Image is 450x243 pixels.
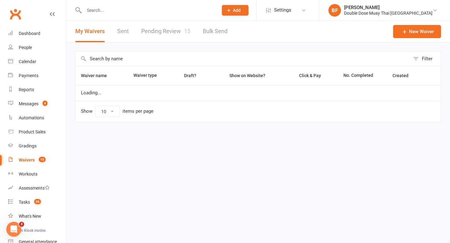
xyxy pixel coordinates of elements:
[8,97,66,111] a: Messages 4
[117,21,129,42] a: Sent
[19,87,34,92] div: Reports
[8,83,66,97] a: Reports
[75,85,441,101] td: Loading...
[81,106,153,117] div: Show
[8,209,66,223] a: What's New
[328,4,341,17] div: BF
[19,101,38,106] div: Messages
[19,222,24,227] span: 3
[392,73,415,78] span: Created
[203,21,227,42] a: Bulk Send
[34,199,41,204] span: 26
[82,6,214,15] input: Search...
[8,55,66,69] a: Calendar
[19,129,46,134] div: Product Sales
[19,143,37,148] div: Gradings
[222,5,248,16] button: Add
[19,171,37,176] div: Workouts
[8,181,66,195] a: Assessments
[19,31,40,36] div: Dashboard
[6,222,21,237] iframe: Intercom live chat
[19,157,35,162] div: Waivers
[229,73,265,78] span: Show on Website?
[233,8,241,13] span: Add
[19,200,30,205] div: Tasks
[393,25,441,38] a: New Waiver
[299,73,321,78] span: Click & Pay
[293,72,328,79] button: Click & Pay
[81,73,114,78] span: Waiver name
[184,73,196,78] span: Draft?
[42,101,47,106] span: 4
[19,115,44,120] div: Automations
[8,125,66,139] a: Product Sales
[8,41,66,55] a: People
[19,186,50,191] div: Assessments
[8,139,66,153] a: Gradings
[338,66,387,85] th: No. Completed
[344,10,432,16] div: Double Dose Muay Thai [GEOGRAPHIC_DATA]
[224,72,272,79] button: Show on Website?
[178,72,203,79] button: Draft?
[344,5,432,10] div: [PERSON_NAME]
[75,52,410,66] input: Search by name
[122,109,153,114] div: items per page
[184,28,190,34] span: 15
[8,195,66,209] a: Tasks 26
[19,73,38,78] div: Payments
[8,153,66,167] a: Waivers 15
[81,72,114,79] button: Waiver name
[422,55,432,62] div: Filter
[128,66,169,85] th: Waiver type
[39,157,46,162] span: 15
[75,21,105,42] button: My Waivers
[8,167,66,181] a: Workouts
[7,6,23,22] a: Clubworx
[410,52,441,66] button: Filter
[392,72,415,79] button: Created
[141,21,190,42] a: Pending Review15
[19,45,32,50] div: People
[19,59,36,64] div: Calendar
[8,27,66,41] a: Dashboard
[8,111,66,125] a: Automations
[274,3,291,17] span: Settings
[8,69,66,83] a: Payments
[19,214,41,219] div: What's New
